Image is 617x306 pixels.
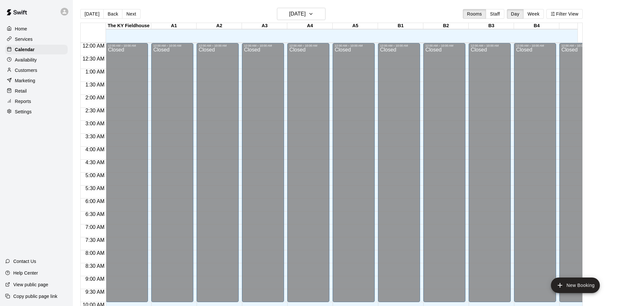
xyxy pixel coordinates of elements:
div: 12:00 AM – 10:00 AM [244,44,282,47]
span: 1:00 AM [84,69,106,74]
a: Availability [5,55,68,65]
a: Marketing [5,76,68,85]
div: 12:00 AM – 10:00 AM [425,44,463,47]
a: Retail [5,86,68,96]
div: 12:00 AM – 10:00 AM: Closed [469,43,511,302]
button: Next [122,9,140,19]
div: 12:00 AM – 10:00 AM: Closed [287,43,329,302]
span: 2:30 AM [84,108,106,113]
div: B5 [559,23,605,29]
span: 1:30 AM [84,82,106,87]
a: Reports [5,96,68,106]
div: 12:00 AM – 10:00 AM: Closed [106,43,148,302]
span: 9:30 AM [84,289,106,295]
div: A3 [242,23,287,29]
div: 12:00 AM – 10:00 AM: Closed [197,43,239,302]
div: 12:00 AM – 10:00 AM [561,44,600,47]
p: Services [15,36,33,42]
div: Closed [471,47,509,304]
span: 12:00 AM [81,43,106,49]
span: 8:30 AM [84,263,106,269]
p: Contact Us [13,258,36,265]
div: A4 [287,23,333,29]
div: 12:00 AM – 10:00 AM: Closed [514,43,556,302]
div: 12:00 AM – 10:00 AM [380,44,418,47]
p: View public page [13,281,48,288]
div: B3 [469,23,514,29]
div: Closed [199,47,237,304]
div: B2 [423,23,469,29]
div: B1 [378,23,423,29]
span: 5:30 AM [84,186,106,191]
div: Closed [153,47,191,304]
div: 12:00 AM – 10:00 AM: Closed [151,43,193,302]
div: 12:00 AM – 10:00 AM: Closed [333,43,375,302]
p: Settings [15,108,32,115]
div: 12:00 AM – 10:00 AM [516,44,554,47]
div: 12:00 AM – 10:00 AM [335,44,373,47]
div: 12:00 AM – 10:00 AM [153,44,191,47]
button: [DATE] [277,8,326,20]
div: 12:00 AM – 10:00 AM [471,44,509,47]
div: 12:00 AM – 10:00 AM: Closed [378,43,420,302]
div: Closed [335,47,373,304]
span: 3:30 AM [84,134,106,139]
span: 7:00 AM [84,224,106,230]
div: Closed [244,47,282,304]
span: 8:00 AM [84,250,106,256]
div: Closed [516,47,554,304]
p: Home [15,26,27,32]
span: 3:00 AM [84,121,106,126]
button: Staff [486,9,504,19]
p: Help Center [13,270,38,276]
div: 12:00 AM – 10:00 AM: Closed [242,43,284,302]
span: 4:30 AM [84,160,106,165]
span: 4:00 AM [84,147,106,152]
p: Reports [15,98,31,105]
div: B4 [514,23,559,29]
a: Home [5,24,68,34]
div: The KY Fieldhouse [106,23,151,29]
p: Customers [15,67,37,74]
h6: [DATE] [289,9,306,18]
div: Closed [425,47,463,304]
div: Closed [108,47,146,304]
div: 12:00 AM – 10:00 AM [199,44,237,47]
div: A2 [197,23,242,29]
div: Closed [561,47,600,304]
p: Calendar [15,46,35,53]
div: 12:00 AM – 10:00 AM: Closed [423,43,465,302]
span: 12:30 AM [81,56,106,62]
button: Week [523,9,544,19]
span: 7:30 AM [84,237,106,243]
p: Copy public page link [13,293,57,300]
button: add [551,278,600,293]
p: Availability [15,57,37,63]
span: 6:00 AM [84,198,106,204]
p: Retail [15,88,27,94]
button: Day [507,9,524,19]
a: Settings [5,107,68,117]
div: 12:00 AM – 10:00 AM [289,44,327,47]
span: 2:00 AM [84,95,106,100]
div: 12:00 AM – 10:00 AM: Closed [559,43,601,302]
span: 5:00 AM [84,173,106,178]
a: Customers [5,65,68,75]
a: Calendar [5,45,68,54]
a: Services [5,34,68,44]
div: Closed [289,47,327,304]
span: 9:00 AM [84,276,106,282]
div: A1 [151,23,197,29]
button: [DATE] [80,9,104,19]
button: Rooms [463,9,486,19]
p: Marketing [15,77,35,84]
button: Filter View [546,9,583,19]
